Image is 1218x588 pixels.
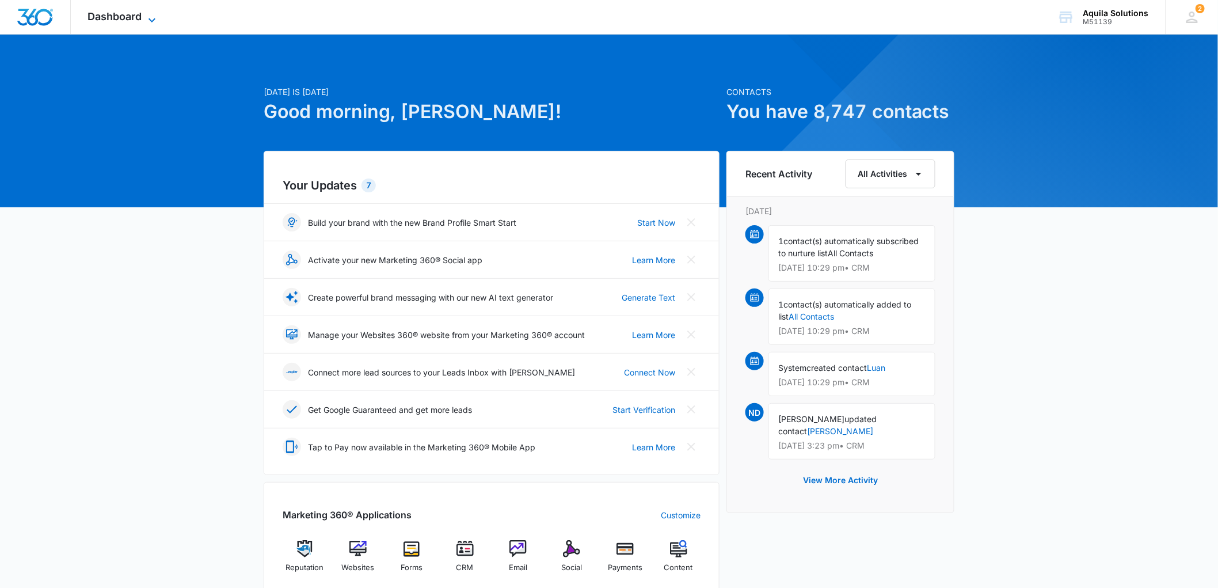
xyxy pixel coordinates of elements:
span: 1 [778,299,783,309]
p: [DATE] 10:29 pm • CRM [778,264,926,272]
a: Social [550,540,594,582]
h1: You have 8,747 contacts [726,98,954,126]
a: Websites [336,540,380,582]
div: account id [1083,18,1149,26]
p: Connect more lead sources to your Leads Inbox with [PERSON_NAME] [308,366,575,378]
p: Tap to Pay now available in the Marketing 360® Mobile App [308,441,535,453]
button: Close [682,288,701,306]
span: contact(s) automatically subscribed to nurture list [778,236,919,258]
span: 2 [1196,4,1205,13]
button: All Activities [846,160,935,188]
p: [DATE] is [DATE] [264,86,720,98]
div: 7 [361,179,376,192]
a: Generate Text [622,291,675,304]
span: System [778,363,806,373]
div: notifications count [1196,4,1205,13]
a: Learn More [632,254,675,266]
a: Start Verification [612,404,675,416]
button: Close [682,213,701,232]
button: Close [682,363,701,381]
span: contact(s) automatically added to list [778,299,911,321]
span: Dashboard [88,10,142,22]
h2: Marketing 360® Applications [283,508,412,522]
span: Payments [608,562,642,574]
span: created contact [806,363,867,373]
span: [PERSON_NAME] [778,414,844,424]
a: Email [496,540,541,582]
button: Close [682,325,701,344]
span: CRM [456,562,474,574]
span: Content [664,562,693,574]
h6: Recent Activity [745,167,812,181]
p: Create powerful brand messaging with our new AI text generator [308,291,553,304]
a: Learn More [632,329,675,341]
span: All Contacts [828,248,873,258]
a: Connect Now [624,366,675,378]
button: View More Activity [791,466,889,494]
h2: Your Updates [283,177,701,194]
a: Luan [867,363,885,373]
p: [DATE] 10:29 pm • CRM [778,378,926,386]
a: Reputation [283,540,327,582]
a: Customize [661,509,701,521]
span: ND [745,403,764,422]
a: Forms [390,540,434,582]
p: [DATE] 10:29 pm • CRM [778,327,926,335]
span: 1 [778,236,783,246]
p: [DATE] [745,205,935,217]
span: Social [561,562,582,574]
a: Start Now [637,217,675,229]
a: [PERSON_NAME] [807,426,873,436]
a: Content [656,540,701,582]
a: Learn More [632,441,675,453]
p: Build your brand with the new Brand Profile Smart Start [308,217,516,229]
p: Manage your Websites 360® website from your Marketing 360® account [308,329,585,341]
span: Websites [342,562,375,574]
span: Forms [401,562,423,574]
button: Close [682,251,701,269]
button: Close [682,400,701,419]
span: Reputation [286,562,323,574]
a: All Contacts [789,312,834,321]
div: account name [1083,9,1149,18]
p: [DATE] 3:23 pm • CRM [778,442,926,450]
a: Payments [603,540,648,582]
span: Email [509,562,527,574]
a: CRM [443,540,487,582]
p: Get Google Guaranteed and get more leads [308,404,472,416]
p: Contacts [726,86,954,98]
p: Activate your new Marketing 360® Social app [308,254,482,266]
button: Close [682,438,701,456]
h1: Good morning, [PERSON_NAME]! [264,98,720,126]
